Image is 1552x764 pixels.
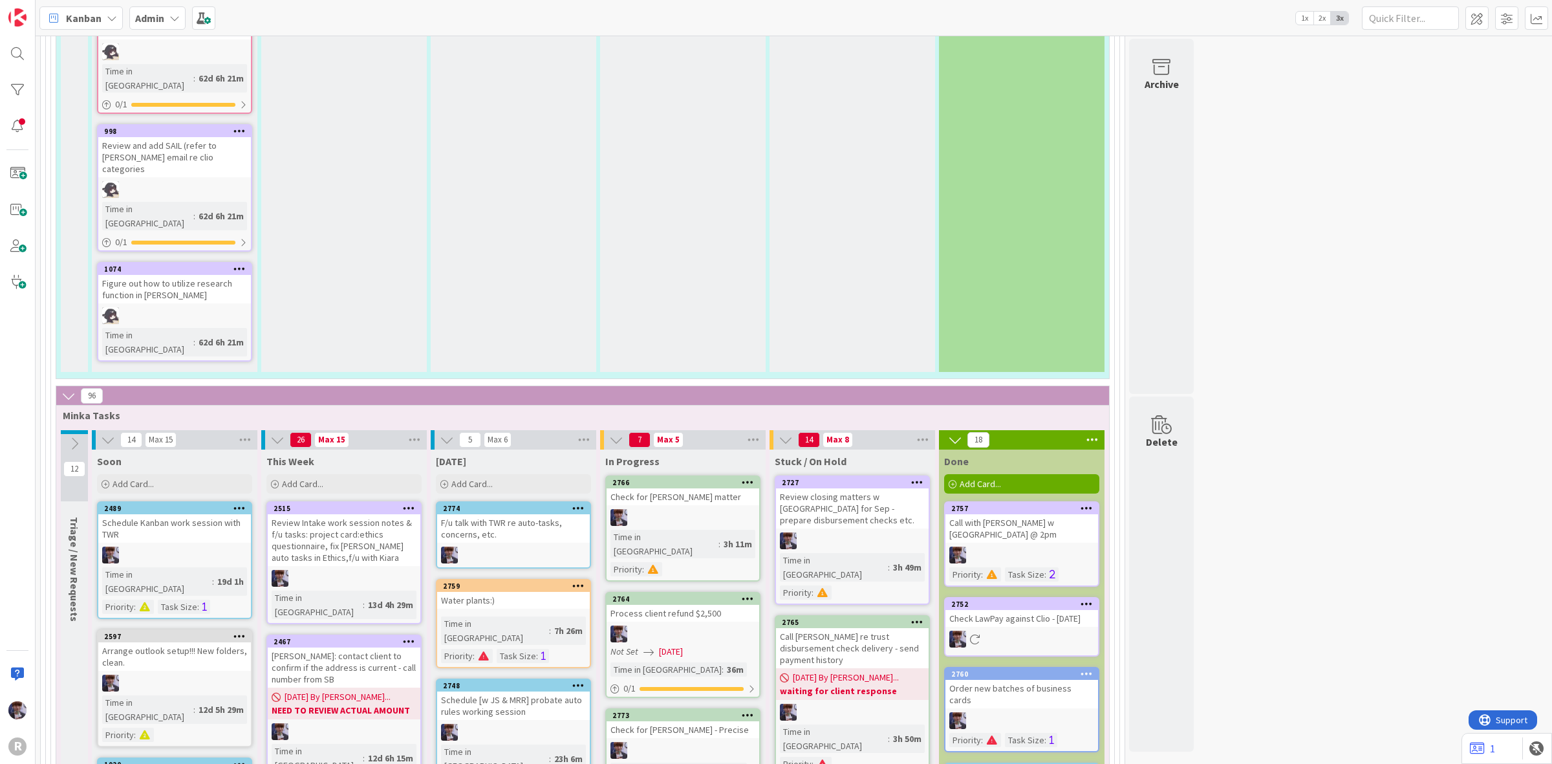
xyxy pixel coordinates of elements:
[441,547,458,563] img: ML
[659,645,683,659] span: [DATE]
[436,501,591,569] a: 2774F/u talk with TWR re auto-tasks, concerns, etc.ML
[780,725,888,753] div: Time in [GEOGRAPHIC_DATA]
[98,234,251,250] div: 0/1
[274,504,420,513] div: 2515
[1146,434,1178,450] div: Delete
[437,680,590,720] div: 2748Schedule [w JS & MRR] probate auto rules working session
[98,503,251,514] div: 2489
[98,126,251,177] div: 998Review and add SAIL (refer to [PERSON_NAME] email re clio categories
[115,98,127,111] span: 0 / 1
[98,631,251,642] div: 2597
[610,562,642,576] div: Priority
[195,209,247,223] div: 62d 6h 21m
[272,723,288,740] img: ML
[441,649,473,663] div: Priority
[945,668,1098,708] div: 2760Order new batches of business cards
[437,580,590,609] div: 2759Water plants:)
[437,547,590,563] div: ML
[1044,733,1046,747] span: :
[776,477,929,488] div: 2727
[437,580,590,592] div: 2759
[488,437,508,443] div: Max 6
[780,684,925,697] b: waiting for client response
[98,126,251,137] div: 998
[102,181,119,198] img: KN
[8,701,27,719] img: ML
[81,388,103,404] span: 96
[945,610,1098,627] div: Check LawPay against Clio - [DATE]
[98,181,251,198] div: KN
[812,585,814,600] span: :
[443,681,590,690] div: 2748
[497,649,536,663] div: Task Size
[776,628,929,668] div: Call [PERSON_NAME] re trust disbursement check delivery - send payment history
[195,703,247,717] div: 12d 5h 29m
[102,675,119,692] img: ML
[536,649,538,663] span: :
[97,501,252,619] a: 2489Schedule Kanban work session with TWRMLTime in [GEOGRAPHIC_DATA]:19d 1hPriority:Task Size:
[776,532,929,549] div: ML
[318,437,345,443] div: Max 15
[98,263,251,275] div: 1074
[102,43,119,60] img: KN
[949,631,966,648] img: ML
[436,579,591,668] a: 2759Water plants:)Time in [GEOGRAPHIC_DATA]:7h 26mPriority:Task Size:
[272,591,363,619] div: Time in [GEOGRAPHIC_DATA]
[657,437,680,443] div: Max 5
[720,537,755,551] div: 3h 11m
[97,455,122,468] span: Soon
[610,742,627,759] img: ML
[98,43,251,60] div: KN
[115,235,127,249] span: 0 / 1
[776,488,929,529] div: Review closing matters w [GEOGRAPHIC_DATA] for Sep - prepare disbursement checks etc.
[780,532,797,549] img: ML
[437,680,590,692] div: 2748
[945,680,1098,708] div: Order new batches of business cards
[780,585,812,600] div: Priority
[104,632,251,641] div: 2597
[459,432,481,448] span: 5
[8,737,27,756] div: R
[290,432,312,448] span: 26
[441,724,458,741] img: ML
[135,12,164,25] b: Admin
[607,605,759,622] div: Process client refund $2,500
[607,593,759,622] div: 2764Process client refund $2,500
[98,263,251,303] div: 1074Figure out how to utilize research function in [PERSON_NAME]
[363,598,365,612] span: :
[443,504,590,513] div: 2774
[158,600,197,614] div: Task Size
[629,432,651,448] span: 7
[610,646,638,657] i: Not Set
[266,501,422,624] a: 2515Review Intake work session notes & f/u tasks: project card:ethics questionnaire, fix [PERSON_...
[951,670,1098,679] div: 2760
[775,455,846,468] span: Stuck / On Hold
[272,570,288,587] img: ML
[775,475,930,605] a: 2727Review closing matters w [GEOGRAPHIC_DATA] for Sep - prepare disbursement checks etc.MLTime i...
[967,432,989,448] span: 18
[66,10,102,26] span: Kanban
[102,728,134,742] div: Priority
[945,514,1098,543] div: Call with [PERSON_NAME] w [GEOGRAPHIC_DATA] @ 2pm
[782,618,929,627] div: 2765
[102,547,119,563] img: ML
[97,124,252,252] a: 998Review and add SAIL (refer to [PERSON_NAME] email re clio categoriesKNTime in [GEOGRAPHIC_DATA...
[945,631,1098,648] div: ML
[98,547,251,563] div: ML
[268,636,420,688] div: 2467[PERSON_NAME]: contact client to confirm if the address is current - call number from SB
[102,64,193,93] div: Time in [GEOGRAPHIC_DATA]
[798,432,820,448] span: 14
[776,477,929,529] div: 2727Review closing matters w [GEOGRAPHIC_DATA] for Sep - prepare disbursement checks etc.
[960,478,1001,490] span: Add Card...
[776,704,929,721] div: ML
[266,455,314,468] span: This Week
[272,704,416,717] b: NEED TO REVIEW ACTUAL AMOUNT
[285,690,391,704] span: [DATE] By [PERSON_NAME]...
[193,335,195,349] span: :
[98,307,251,324] div: KN
[104,127,251,136] div: 998
[193,209,195,223] span: :
[104,265,251,274] div: 1074
[268,503,420,514] div: 2515
[776,617,929,668] div: 2765Call [PERSON_NAME] re trust disbursement check delivery - send payment history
